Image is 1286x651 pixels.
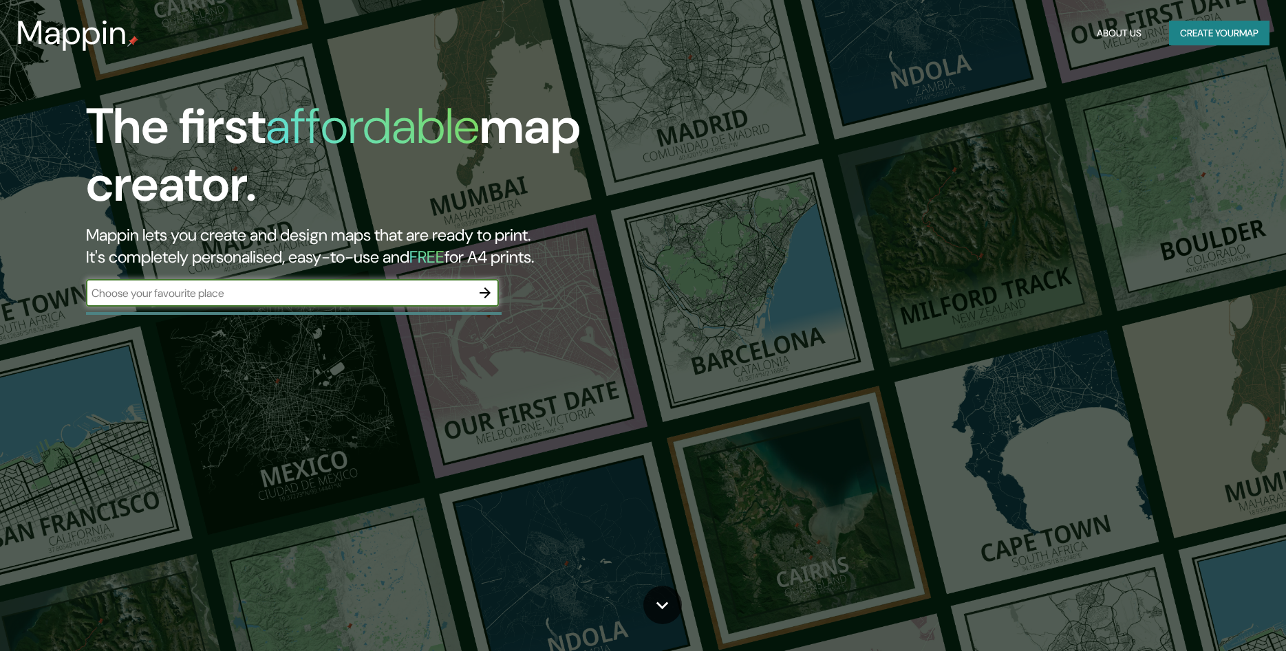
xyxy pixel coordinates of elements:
[1091,21,1147,46] button: About Us
[86,285,471,301] input: Choose your favourite place
[409,246,444,267] h5: FREE
[17,14,127,52] h3: Mappin
[1164,597,1271,636] iframe: Help widget launcher
[1169,21,1269,46] button: Create yourmap
[127,36,138,47] img: mappin-pin
[86,98,729,224] h1: The first map creator.
[266,94,480,158] h1: affordable
[86,224,729,268] h2: Mappin lets you create and design maps that are ready to print. It's completely personalised, eas...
